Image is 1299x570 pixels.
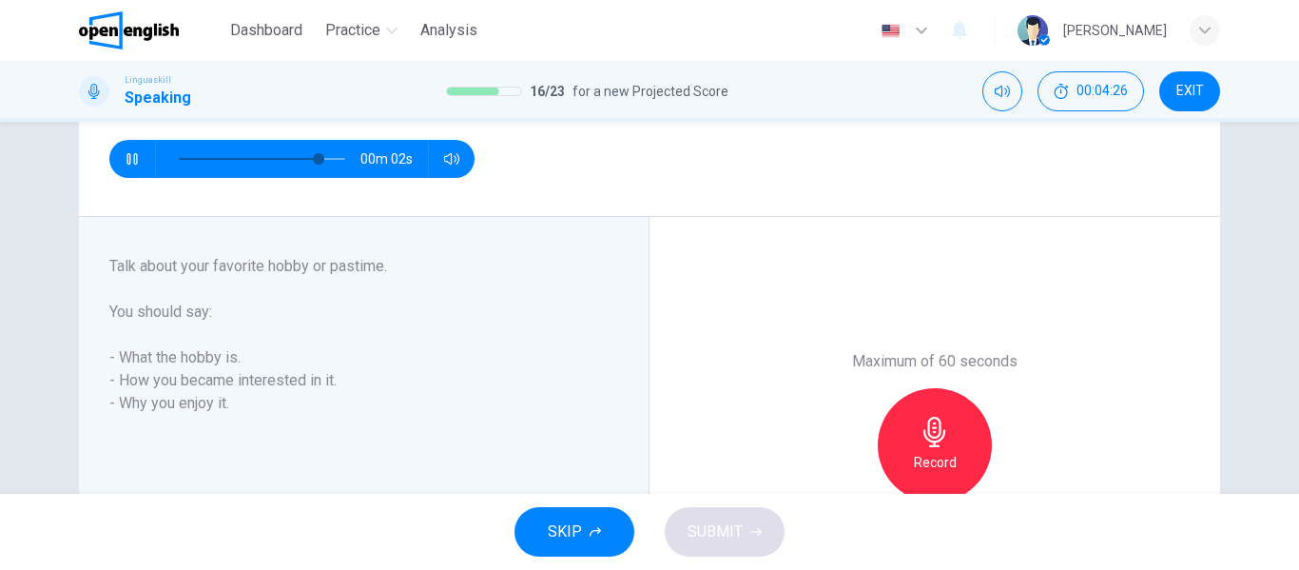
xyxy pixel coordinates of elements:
h6: Maximum of 60 seconds [852,350,1018,373]
span: 00m 02s [360,140,428,178]
span: 00:04:26 [1076,84,1128,99]
button: SKIP [514,507,634,557]
button: 00:04:26 [1037,71,1144,111]
h6: Record [914,451,957,474]
h6: - Why you enjoy it. [109,392,595,415]
span: Linguaskill [125,73,171,87]
h6: - What the hobby is. [109,346,595,369]
span: 16 / 23 [530,80,565,103]
span: Practice [325,19,380,42]
span: for a new Projected Score [572,80,728,103]
button: Dashboard [223,13,310,48]
button: Record [878,388,992,502]
img: OpenEnglish logo [79,11,179,49]
button: Practice [318,13,405,48]
h6: Talk about your favorite hobby or pastime. [109,255,595,278]
div: [PERSON_NAME] [1063,19,1167,42]
span: EXIT [1176,84,1204,99]
button: EXIT [1159,71,1220,111]
img: en [879,24,902,38]
img: Profile picture [1018,15,1048,46]
div: Hide [1037,71,1144,111]
h1: Speaking [125,87,191,109]
h6: - How you became interested in it. [109,369,595,392]
span: Dashboard [230,19,302,42]
h6: You should say: [109,301,595,324]
span: SKIP [548,519,582,545]
div: Mute [982,71,1022,111]
span: Analysis [420,19,477,42]
a: OpenEnglish logo [79,11,223,49]
button: Analysis [413,13,485,48]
